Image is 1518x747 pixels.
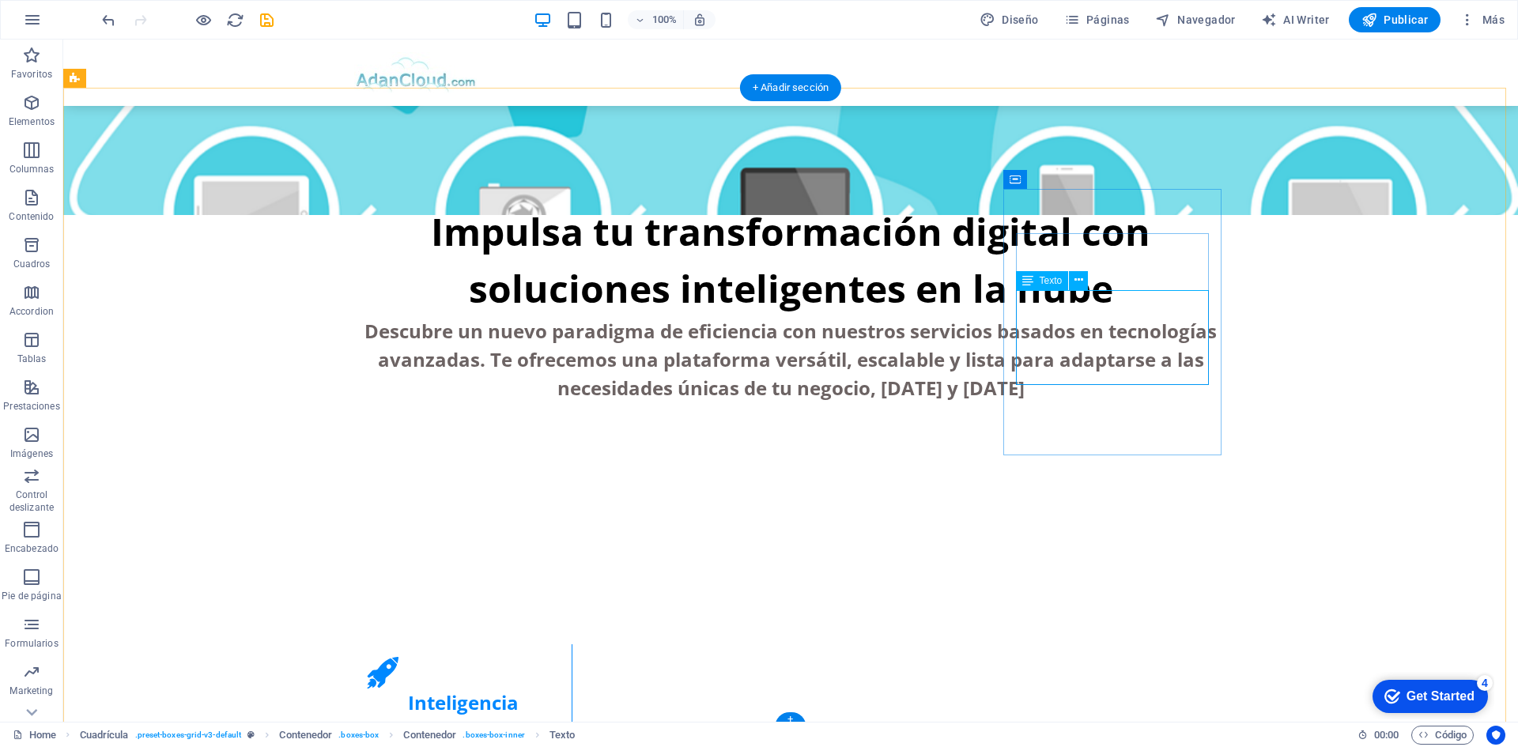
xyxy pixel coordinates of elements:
p: Prestaciones [3,400,59,413]
h6: 100% [651,10,677,29]
nav: breadcrumb [80,726,576,745]
button: Código [1411,726,1474,745]
p: Pie de página [2,590,61,602]
p: Elementos [9,115,55,128]
button: reload [225,10,244,29]
p: Columnas [9,163,55,175]
p: Contenido [9,210,54,223]
a: Haz clic para cancelar la selección y doble clic para abrir páginas [13,726,56,745]
h6: Tiempo de la sesión [1358,726,1399,745]
button: save [257,10,276,29]
div: Get Started [47,17,115,32]
p: Cuadros [13,258,51,270]
span: Texto [1040,276,1063,285]
span: . boxes-box-inner [463,726,525,745]
p: Marketing [9,685,53,697]
p: Tablas [17,353,47,365]
span: Código [1418,726,1467,745]
button: Diseño [973,7,1045,32]
div: 4 [117,3,133,19]
span: Haz clic para seleccionar y doble clic para editar [403,726,456,745]
p: Imágenes [10,447,53,460]
button: Navegador [1149,7,1242,32]
span: Haz clic para seleccionar y doble clic para editar [279,726,332,745]
button: Haz clic para salir del modo de previsualización y seguir editando [194,10,213,29]
div: + Añadir sección [740,74,841,101]
span: Páginas [1064,12,1130,28]
button: undo [99,10,118,29]
i: Guardar (Ctrl+S) [258,11,276,29]
span: 00 00 [1374,726,1399,745]
button: Usercentrics [1486,726,1505,745]
button: 100% [628,10,684,29]
div: + [775,712,806,726]
i: Al redimensionar, ajustar el nivel de zoom automáticamente para ajustarse al dispositivo elegido. [693,13,707,27]
span: Navegador [1155,12,1236,28]
button: Publicar [1349,7,1441,32]
span: . preset-boxes-grid-v3-default [135,726,242,745]
span: Diseño [980,12,1039,28]
p: Favoritos [11,68,52,81]
span: Publicar [1361,12,1429,28]
p: Accordion [9,305,54,318]
button: Más [1453,7,1511,32]
p: Formularios [5,637,58,650]
span: : [1385,729,1388,741]
i: Volver a cargar página [226,11,244,29]
button: Páginas [1058,7,1136,32]
span: Más [1459,12,1505,28]
i: Deshacer: Cambiar texto (Ctrl+Z) [100,11,118,29]
span: Haz clic para seleccionar y doble clic para editar [80,726,129,745]
button: AI Writer [1255,7,1336,32]
div: Get Started 4 items remaining, 20% complete [13,8,128,41]
i: Este elemento es un preajuste personalizable [247,730,255,739]
div: Diseño (Ctrl+Alt+Y) [973,7,1045,32]
span: Haz clic para seleccionar y doble clic para editar [549,726,575,745]
span: AI Writer [1261,12,1330,28]
p: Encabezado [5,542,59,555]
span: . boxes-box [338,726,379,745]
